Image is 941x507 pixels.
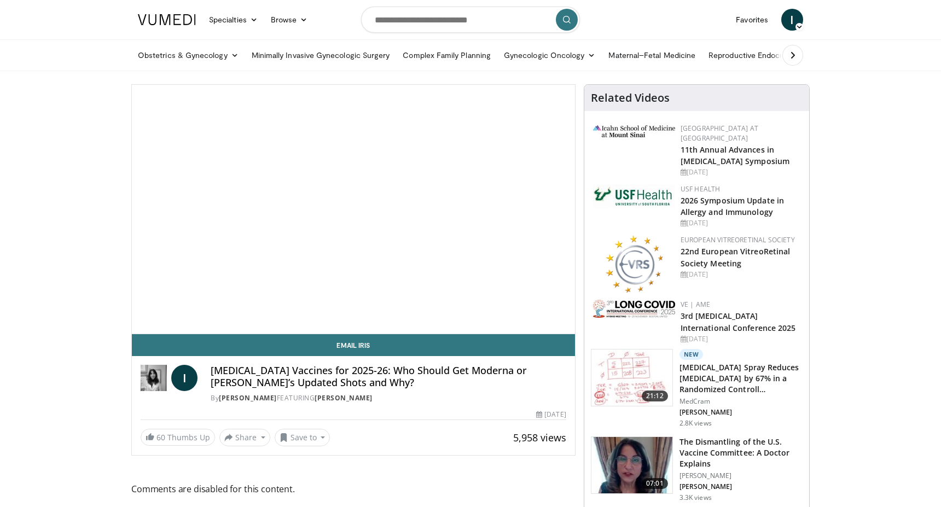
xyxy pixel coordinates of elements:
[781,9,803,31] a: I
[264,9,315,31] a: Browse
[642,478,668,489] span: 07:01
[591,91,670,104] h4: Related Videos
[131,44,245,66] a: Obstetrics & Gynecology
[681,218,800,228] div: [DATE]
[513,431,566,444] span: 5,958 views
[679,397,803,406] p: MedCram
[593,184,675,208] img: 6ba8804a-8538-4002-95e7-a8f8012d4a11.png.150x105_q85_autocrop_double_scale_upscale_version-0.2.jpg
[536,410,566,419] div: [DATE]
[211,393,566,403] div: By FEATURING
[141,429,215,446] a: 60 Thumbs Up
[681,124,758,143] a: [GEOGRAPHIC_DATA] at [GEOGRAPHIC_DATA]
[141,365,167,391] img: Dr. Iris Gorfinkel
[138,14,196,25] img: VuMedi Logo
[681,246,791,268] a: 22nd European VitreoRetinal Society Meeting
[681,144,789,166] a: 11th Annual Advances in [MEDICAL_DATA] Symposium
[681,167,800,177] div: [DATE]
[131,482,576,496] span: Comments are disabled for this content.
[681,235,795,244] a: European VitreoRetinal Society
[681,195,784,217] a: 2026 Symposium Update in Allergy and Immunology
[679,349,704,360] p: New
[602,44,702,66] a: Maternal–Fetal Medicine
[211,365,566,388] h4: [MEDICAL_DATA] Vaccines for 2025-26: Who Should Get Moderna or [PERSON_NAME]’s Updated Shots and ...
[679,471,803,480] p: [PERSON_NAME]
[681,270,800,279] div: [DATE]
[202,9,264,31] a: Specialties
[681,300,710,309] a: VE | AME
[681,184,721,194] a: USF Health
[396,44,497,66] a: Complex Family Planning
[245,44,397,66] a: Minimally Invasive Gynecologic Surgery
[593,300,675,318] img: a2792a71-925c-4fc2-b8ef-8d1b21aec2f7.png.150x105_q85_autocrop_double_scale_upscale_version-0.2.jpg
[361,7,580,33] input: Search topics, interventions
[591,349,803,428] a: 21:12 New [MEDICAL_DATA] Spray Reduces [MEDICAL_DATA] by 67% in a Randomized Controll… MedCram [P...
[593,125,675,137] img: 3aa743c9-7c3f-4fab-9978-1464b9dbe89c.png.150x105_q85_autocrop_double_scale_upscale_version-0.2.jpg
[679,362,803,395] h3: [MEDICAL_DATA] Spray Reduces [MEDICAL_DATA] by 67% in a Randomized Controll…
[132,334,575,356] a: Email Iris
[591,437,672,494] img: bf90d3d8-5314-48e2-9a88-53bc2fed6b7a.150x105_q85_crop-smart_upscale.jpg
[729,9,775,31] a: Favorites
[275,429,330,446] button: Save to
[702,44,885,66] a: Reproductive Endocrinology & [MEDICAL_DATA]
[591,349,672,406] img: 500bc2c6-15b5-4613-8fa2-08603c32877b.150x105_q85_crop-smart_upscale.jpg
[642,391,668,401] span: 21:12
[679,408,803,417] p: [PERSON_NAME]
[171,365,198,391] a: I
[156,432,165,442] span: 60
[681,311,796,333] a: 3rd [MEDICAL_DATA] International Conference 2025
[681,334,800,344] div: [DATE]
[679,419,712,428] p: 2.8K views
[219,393,277,403] a: [PERSON_NAME]
[132,85,575,334] video-js: Video Player
[219,429,270,446] button: Share
[605,235,663,293] img: ee0f788f-b72d-444d-91fc-556bb330ec4c.png.150x105_q85_autocrop_double_scale_upscale_version-0.2.png
[679,493,712,502] p: 3.3K views
[591,436,803,502] a: 07:01 The Dismantling of the U.S. Vaccine Committee: A Doctor Explains [PERSON_NAME] [PERSON_NAME...
[315,393,373,403] a: [PERSON_NAME]
[497,44,602,66] a: Gynecologic Oncology
[679,482,803,491] p: [PERSON_NAME]
[679,436,803,469] h3: The Dismantling of the U.S. Vaccine Committee: A Doctor Explains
